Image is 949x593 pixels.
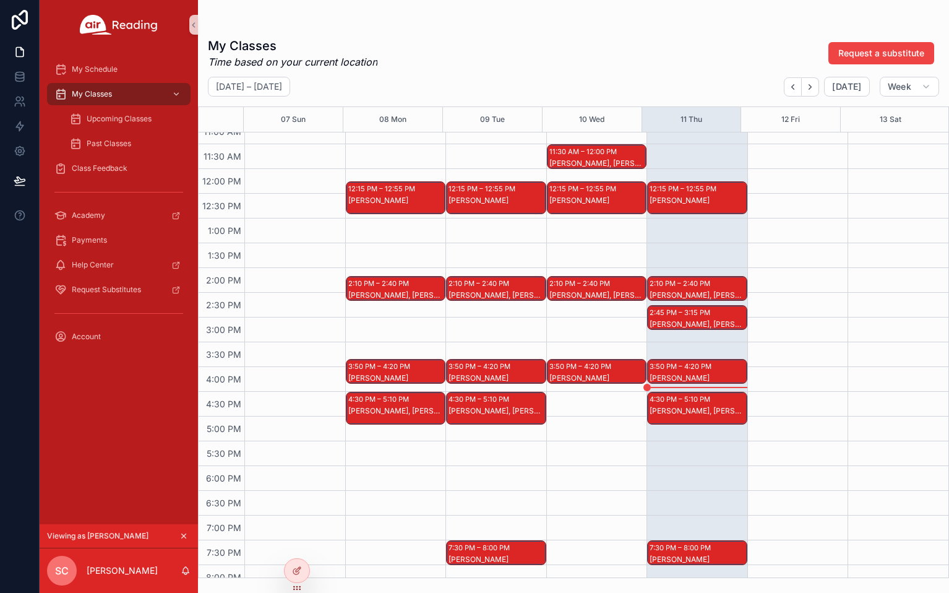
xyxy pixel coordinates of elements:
span: Past Classes [87,139,131,149]
div: 7:30 PM – 8:00 PM[PERSON_NAME] [648,541,747,565]
div: 12:15 PM – 12:55 PM[PERSON_NAME] [346,182,445,214]
span: 11:30 AM [200,151,244,162]
em: Time based on your current location [208,54,377,69]
span: Account [72,332,101,342]
span: 2:00 PM [203,275,244,285]
span: 5:30 PM [204,448,244,459]
span: Class Feedback [72,163,127,173]
div: 12:15 PM – 12:55 PM[PERSON_NAME] [648,182,747,214]
a: My Schedule [47,58,191,80]
span: 12:00 PM [199,176,244,186]
div: 2:10 PM – 2:40 PM [650,277,713,290]
span: 7:00 PM [204,522,244,533]
div: 7:30 PM – 8:00 PM[PERSON_NAME] [447,541,546,565]
span: 12:30 PM [199,201,244,211]
div: [PERSON_NAME] [348,196,445,206]
div: 11:30 AM – 12:00 PM [549,145,620,158]
span: 7:30 PM [204,547,244,558]
div: 2:10 PM – 2:40 PM[PERSON_NAME], [PERSON_NAME] P [346,277,445,300]
p: [PERSON_NAME] [87,565,158,577]
span: 1:30 PM [205,250,244,261]
div: 4:30 PM – 5:10 PM [348,393,412,405]
div: 3:50 PM – 4:20 PM[PERSON_NAME] [547,360,646,383]
a: Payments [47,229,191,251]
div: [PERSON_NAME], [PERSON_NAME] P, [PERSON_NAME] L [650,290,746,300]
span: 5:00 PM [204,423,244,434]
span: Academy [72,210,105,220]
div: 2:10 PM – 2:40 PM [449,277,512,290]
span: 6:30 PM [203,498,244,508]
div: 2:10 PM – 2:40 PM[PERSON_NAME], [PERSON_NAME] P, [PERSON_NAME] L [648,277,747,300]
div: 3:50 PM – 4:20 PM[PERSON_NAME] [346,360,445,383]
span: Week [888,81,911,92]
div: [PERSON_NAME] [348,373,445,383]
button: 12 Fri [781,107,800,132]
img: App logo [80,15,158,35]
div: 3:50 PM – 4:20 PM [549,360,614,373]
div: 2:45 PM – 3:15 PM[PERSON_NAME], [PERSON_NAME] [648,306,747,329]
div: [PERSON_NAME], [PERSON_NAME] [650,406,746,416]
div: [PERSON_NAME], [PERSON_NAME] [549,158,646,168]
div: [PERSON_NAME] [449,373,545,383]
span: 4:30 PM [203,399,244,409]
span: Viewing as [PERSON_NAME] [47,531,148,541]
div: 2:10 PM – 2:40 PM [549,277,613,290]
div: 12:15 PM – 12:55 PM[PERSON_NAME] [547,182,646,214]
span: 2:30 PM [203,300,244,310]
h2: [DATE] – [DATE] [216,80,282,93]
span: 4:00 PM [203,374,244,384]
div: [PERSON_NAME], [PERSON_NAME] P [348,290,445,300]
a: My Classes [47,83,191,105]
div: 3:50 PM – 4:20 PM [449,360,513,373]
span: Request a substitute [838,47,924,59]
div: 3:50 PM – 4:20 PM [348,360,413,373]
div: 3:50 PM – 4:20 PM [650,360,715,373]
div: 4:30 PM – 5:10 PM[PERSON_NAME], [PERSON_NAME] [447,392,546,424]
div: 11 Thu [681,107,702,132]
div: 7:30 PM – 8:00 PM [449,542,513,554]
div: [PERSON_NAME], [PERSON_NAME] [449,406,545,416]
div: 2:10 PM – 2:40 PM[PERSON_NAME], [PERSON_NAME] P, [PERSON_NAME] L [547,277,646,300]
button: 08 Mon [379,107,406,132]
a: Past Classes [62,132,191,155]
a: Account [47,326,191,348]
div: 12:15 PM – 12:55 PM [650,183,719,195]
div: 4:30 PM – 5:10 PM[PERSON_NAME], [PERSON_NAME] [346,392,445,424]
div: [PERSON_NAME], [PERSON_NAME] [650,319,746,329]
div: [PERSON_NAME] [650,373,746,383]
div: 4:30 PM – 5:10 PM [650,393,713,405]
div: 3:50 PM – 4:20 PM[PERSON_NAME] [648,360,747,383]
div: 7:30 PM – 8:00 PM [650,542,714,554]
span: 3:00 PM [203,324,244,335]
a: Academy [47,204,191,227]
button: 13 Sat [880,107,901,132]
div: 2:45 PM – 3:15 PM [650,306,713,319]
div: [PERSON_NAME] [549,373,646,383]
button: Back [784,77,802,97]
span: SC [55,563,69,578]
button: 07 Sun [281,107,306,132]
span: Help Center [72,260,114,270]
div: [PERSON_NAME] [549,196,646,206]
div: [PERSON_NAME] [449,196,545,206]
span: 1:00 PM [205,225,244,236]
span: 3:30 PM [203,349,244,360]
button: Week [880,77,939,97]
button: 09 Tue [480,107,505,132]
div: 12:15 PM – 12:55 PM [348,183,418,195]
div: 2:10 PM – 2:40 PM [348,277,412,290]
button: [DATE] [824,77,869,97]
div: [PERSON_NAME] [449,555,545,565]
button: Request a substitute [828,42,934,64]
div: [PERSON_NAME] [650,555,746,565]
span: My Classes [72,89,112,99]
div: scrollable content [40,50,198,364]
a: Upcoming Classes [62,108,191,130]
a: Class Feedback [47,157,191,180]
button: 10 Wed [579,107,604,132]
div: [PERSON_NAME], [PERSON_NAME] P, [PERSON_NAME] L [549,290,646,300]
div: 2:10 PM – 2:40 PM[PERSON_NAME], [PERSON_NAME] P [447,277,546,300]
